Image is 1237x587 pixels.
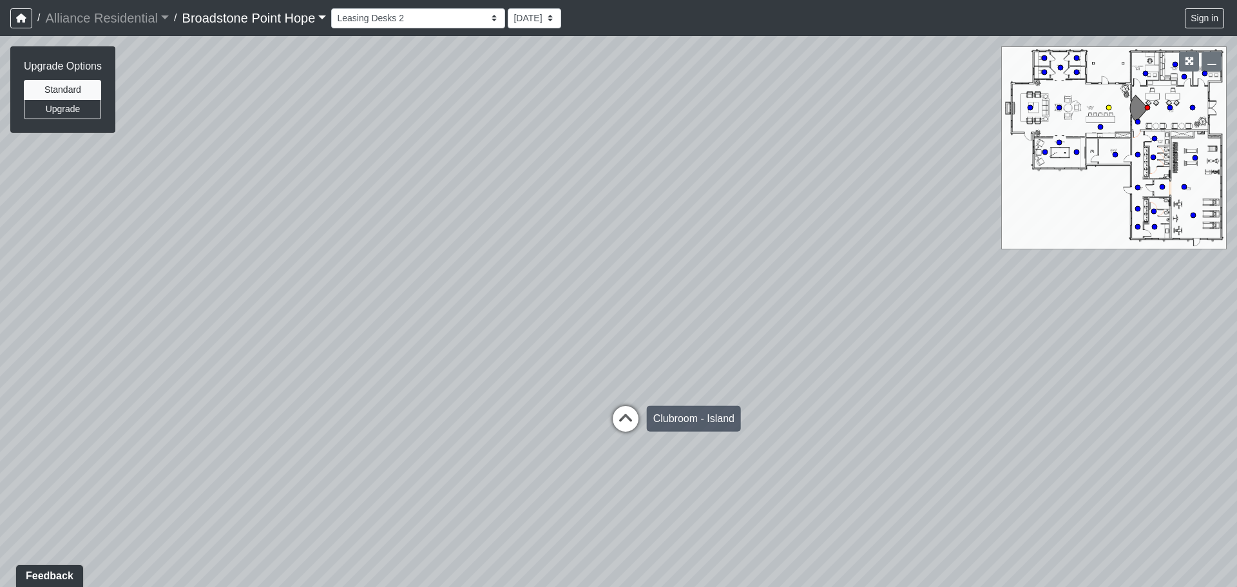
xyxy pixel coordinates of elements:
[1185,8,1224,28] button: Sign in
[182,5,327,31] a: Broadstone Point Hope
[647,406,741,432] div: Clubroom - Island
[32,5,45,31] span: /
[10,561,86,587] iframe: Ybug feedback widget
[45,5,169,31] a: Alliance Residential
[24,99,101,119] button: Upgrade
[24,80,101,100] button: Standard
[169,5,182,31] span: /
[24,60,102,72] h6: Upgrade Options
